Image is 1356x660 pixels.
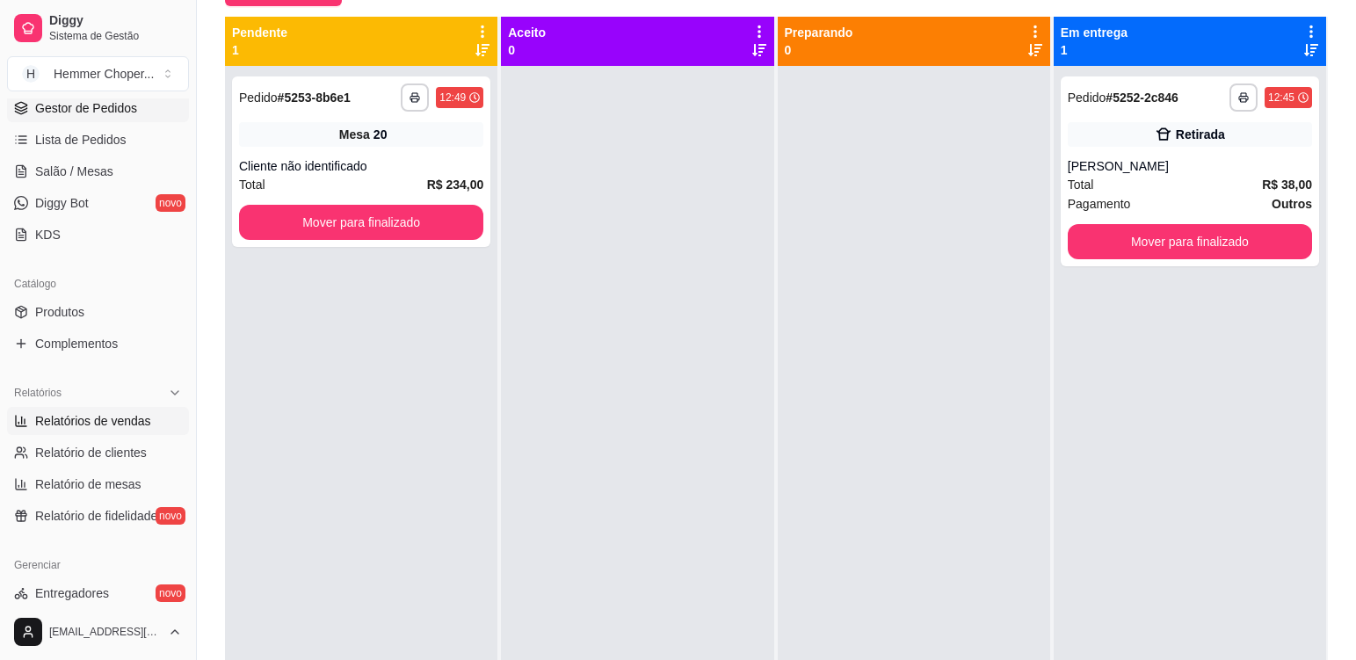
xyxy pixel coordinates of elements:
[1061,41,1128,59] p: 1
[7,157,189,185] a: Salão / Mesas
[7,551,189,579] div: Gerenciar
[239,175,265,194] span: Total
[339,126,370,143] span: Mesa
[239,91,278,105] span: Pedido
[35,475,141,493] span: Relatório de mesas
[35,507,157,525] span: Relatório de fidelidade
[54,65,154,83] div: Hemmer Choper ...
[1068,157,1312,175] div: [PERSON_NAME]
[1061,24,1128,41] p: Em entrega
[1272,197,1312,211] strong: Outros
[7,502,189,530] a: Relatório de fidelidadenovo
[35,131,127,149] span: Lista de Pedidos
[7,189,189,217] a: Diggy Botnovo
[1068,194,1131,214] span: Pagamento
[1176,126,1225,143] div: Retirada
[1068,175,1094,194] span: Total
[22,65,40,83] span: H
[7,7,189,49] a: DiggySistema de Gestão
[439,91,466,105] div: 12:49
[49,29,182,43] span: Sistema de Gestão
[1068,224,1312,259] button: Mover para finalizado
[7,579,189,607] a: Entregadoresnovo
[49,13,182,29] span: Diggy
[7,94,189,122] a: Gestor de Pedidos
[35,303,84,321] span: Produtos
[49,625,161,639] span: [EMAIL_ADDRESS][DOMAIN_NAME]
[785,41,853,59] p: 0
[278,91,351,105] strong: # 5253-8b6e1
[1068,91,1106,105] span: Pedido
[35,99,137,117] span: Gestor de Pedidos
[35,412,151,430] span: Relatórios de vendas
[35,444,147,461] span: Relatório de clientes
[35,163,113,180] span: Salão / Mesas
[7,270,189,298] div: Catálogo
[232,24,287,41] p: Pendente
[14,386,62,400] span: Relatórios
[508,24,546,41] p: Aceito
[7,470,189,498] a: Relatório de mesas
[239,205,483,240] button: Mover para finalizado
[35,335,118,352] span: Complementos
[35,226,61,243] span: KDS
[7,439,189,467] a: Relatório de clientes
[7,330,189,358] a: Complementos
[232,41,287,59] p: 1
[7,126,189,154] a: Lista de Pedidos
[1106,91,1178,105] strong: # 5252-2c846
[239,157,483,175] div: Cliente não identificado
[1268,91,1294,105] div: 12:45
[7,298,189,326] a: Produtos
[785,24,853,41] p: Preparando
[35,194,89,212] span: Diggy Bot
[7,611,189,653] button: [EMAIL_ADDRESS][DOMAIN_NAME]
[1262,178,1312,192] strong: R$ 38,00
[7,221,189,249] a: KDS
[7,56,189,91] button: Select a team
[427,178,484,192] strong: R$ 234,00
[373,126,388,143] div: 20
[7,407,189,435] a: Relatórios de vendas
[35,584,109,602] span: Entregadores
[508,41,546,59] p: 0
